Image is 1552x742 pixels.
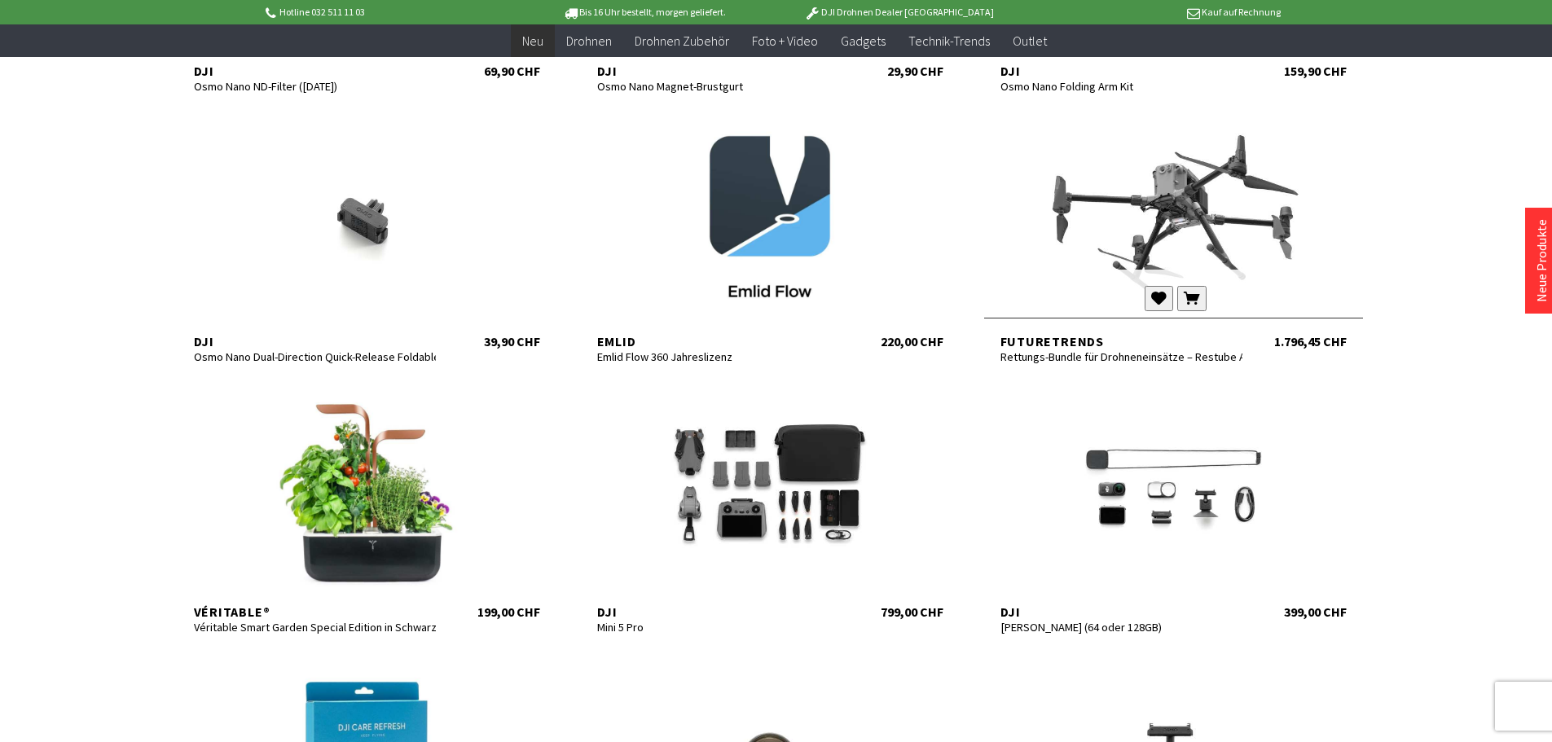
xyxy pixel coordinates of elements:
[194,333,437,349] div: DJI
[194,620,437,634] div: Véritable Smart Garden Special Edition in Schwarz/Kupfer
[984,121,1363,349] a: Futuretrends Rettungs-Bundle für Drohneneinsätze – Restube Automatic 75 + AD4 Abwurfsystem 1.796,...
[194,79,437,94] div: Osmo Nano ND-Filter ([DATE])
[1274,333,1347,349] div: 1.796,45 CHF
[841,33,886,49] span: Gadgets
[897,24,1001,58] a: Technik-Trends
[908,33,990,49] span: Technik-Trends
[263,2,517,22] p: Hotline 032 511 11 03
[1284,63,1347,79] div: 159,90 CHF
[597,79,840,94] div: Osmo Nano Magnet-Brustgurt
[881,333,943,349] div: 220,00 CHF
[1000,349,1243,364] div: Rettungs-Bundle für Drohneneinsätze – Restube Automatic 75 + AD4 Abwurfsystem
[484,333,540,349] div: 39,90 CHF
[477,604,540,620] div: 199,00 CHF
[566,33,612,49] span: Drohnen
[194,604,437,620] div: Véritable®
[484,63,540,79] div: 69,90 CHF
[1000,604,1243,620] div: DJI
[194,63,437,79] div: DJI
[1000,79,1243,94] div: Osmo Nano Folding Arm Kit
[597,63,840,79] div: DJI
[597,604,840,620] div: DJI
[887,63,943,79] div: 29,90 CHF
[772,2,1026,22] p: DJI Drohnen Dealer [GEOGRAPHIC_DATA]
[1533,219,1550,302] a: Neue Produkte
[597,349,840,364] div: Emlid Flow 360 Jahreslizenz
[522,33,543,49] span: Neu
[623,24,741,58] a: Drohnen Zubehör
[1001,24,1058,58] a: Outlet
[178,121,556,349] a: DJI Osmo Nano Dual-Direction Quick-Release Foldable Adapter Mount 39,90 CHF
[581,392,960,620] a: DJI Mini 5 Pro 799,00 CHF
[597,333,840,349] div: EMLID
[1013,33,1047,49] span: Outlet
[597,620,840,634] div: Mini 5 Pro
[1000,620,1243,634] div: [PERSON_NAME] (64 oder 128GB)
[1000,333,1243,349] div: Futuretrends
[511,24,555,58] a: Neu
[581,121,960,349] a: EMLID Emlid Flow 360 Jahreslizenz 220,00 CHF
[829,24,897,58] a: Gadgets
[752,33,818,49] span: Foto + Video
[1027,2,1281,22] p: Kauf auf Rechnung
[984,392,1363,620] a: DJI [PERSON_NAME] (64 oder 128GB) 399,00 CHF
[881,604,943,620] div: 799,00 CHF
[194,349,437,364] div: Osmo Nano Dual-Direction Quick-Release Foldable Adapter Mount
[1284,604,1347,620] div: 399,00 CHF
[178,392,556,620] a: Véritable® Véritable Smart Garden Special Edition in Schwarz/Kupfer 199,00 CHF
[635,33,729,49] span: Drohnen Zubehör
[741,24,829,58] a: Foto + Video
[555,24,623,58] a: Drohnen
[517,2,772,22] p: Bis 16 Uhr bestellt, morgen geliefert.
[1000,63,1243,79] div: DJI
